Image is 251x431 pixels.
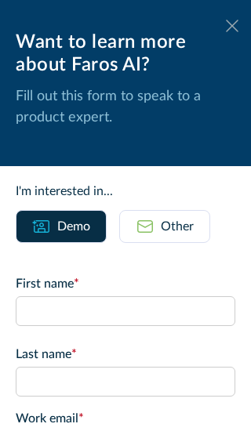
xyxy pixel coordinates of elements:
div: Want to learn more about Faros AI? [16,31,235,77]
label: Work email [16,409,235,428]
p: Fill out this form to speak to a product expert. [16,86,235,129]
label: First name [16,274,235,293]
div: Other [161,217,194,236]
label: Last name [16,345,235,364]
div: Demo [57,217,90,236]
div: I'm interested in... [16,182,235,201]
